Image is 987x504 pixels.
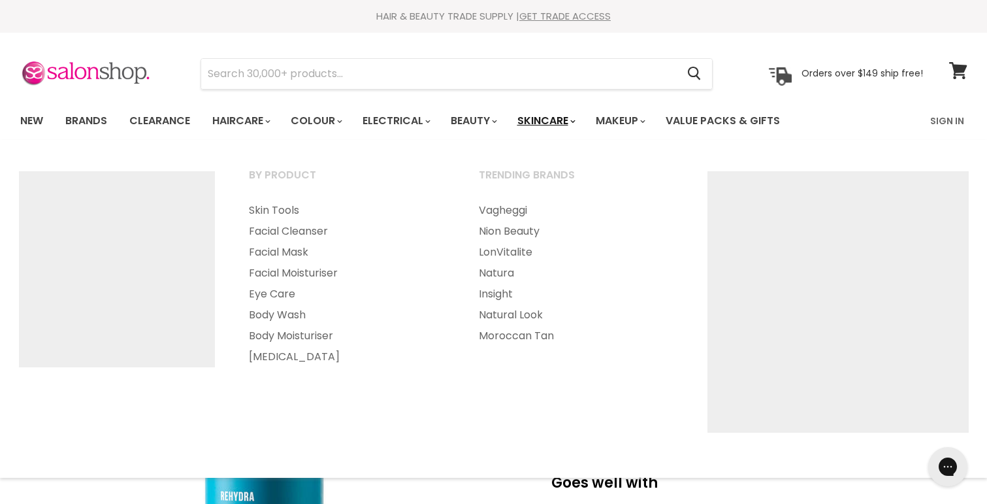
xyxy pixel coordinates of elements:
ul: Main menu [462,200,690,346]
a: Haircare [202,107,278,135]
a: Vagheggi [462,200,690,221]
a: Facial Cleanser [233,221,460,242]
a: Value Packs & Gifts [656,107,790,135]
a: Natura [462,263,690,284]
a: GET TRADE ACCESS [519,9,611,23]
a: Natural Look [462,305,690,326]
a: [MEDICAL_DATA] [233,346,460,367]
a: Beauty [441,107,505,135]
a: Clearance [120,107,200,135]
a: Electrical [353,107,438,135]
a: Makeup [586,107,653,135]
a: Skin Tools [233,200,460,221]
a: LonVitalite [462,242,690,263]
input: Search [201,59,677,89]
a: Sign In [922,107,972,135]
a: New [10,107,53,135]
a: Brands [56,107,117,135]
a: Insight [462,284,690,305]
a: Eye Care [233,284,460,305]
a: Trending Brands [462,165,690,197]
div: HAIR & BEAUTY TRADE SUPPLY | [4,10,984,23]
a: Skincare [508,107,583,135]
a: Moroccan Tan [462,326,690,346]
a: Facial Moisturiser [233,263,460,284]
ul: Main menu [233,200,460,367]
iframe: Gorgias live chat messenger [922,443,974,491]
form: Product [201,58,713,90]
a: Body Moisturiser [233,326,460,346]
a: By Product [233,165,460,197]
a: Body Wash [233,305,460,326]
a: Nion Beauty [462,221,690,242]
a: Colour [281,107,350,135]
a: Facial Mask [233,242,460,263]
nav: Main [4,102,984,140]
button: Search [677,59,712,89]
ul: Main menu [10,102,856,140]
p: Orders over $149 ship free! [801,67,923,79]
